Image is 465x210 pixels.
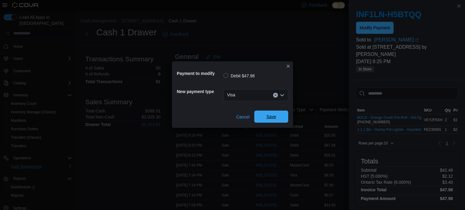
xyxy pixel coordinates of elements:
[234,111,252,123] button: Cancel
[223,72,255,79] label: Debit $47.98
[236,114,249,120] span: Cancel
[177,67,222,79] h5: Payment to modify
[266,114,276,120] span: Save
[254,111,288,123] button: Save
[285,63,292,70] button: Closes this modal window
[177,86,222,98] h5: New payment type
[227,91,235,99] span: Visa
[280,93,285,98] button: Open list of options
[273,93,278,98] button: Clear input
[238,92,238,99] input: Accessible screen reader label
